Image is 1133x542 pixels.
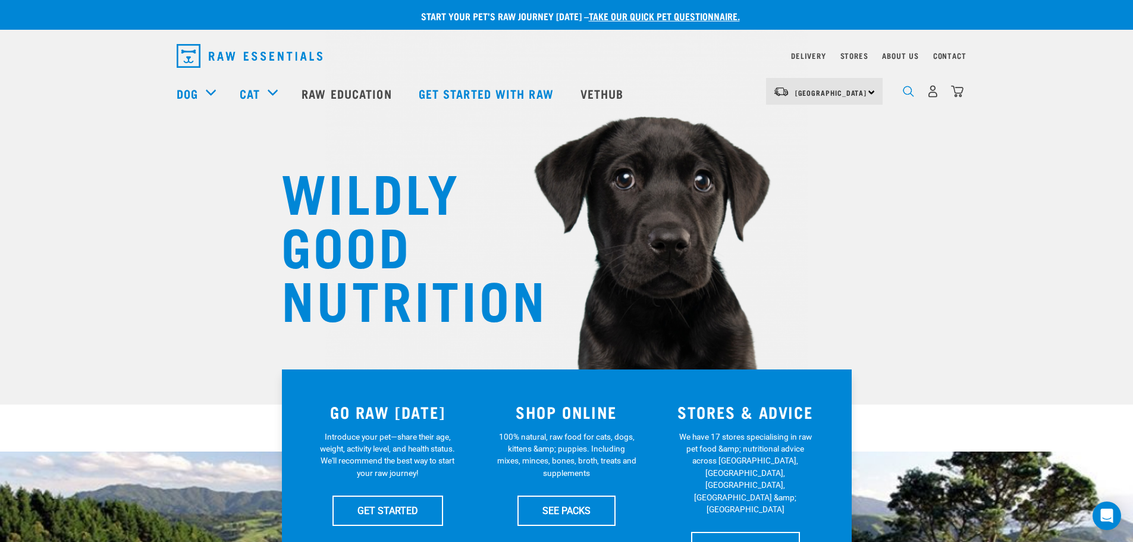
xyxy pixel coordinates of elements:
[676,431,815,516] p: We have 17 stores specialising in raw pet food &amp; nutritional advice across [GEOGRAPHIC_DATA],...
[1093,502,1121,530] div: Open Intercom Messenger
[795,90,867,95] span: [GEOGRAPHIC_DATA]
[589,13,740,18] a: take our quick pet questionnaire.
[177,84,198,102] a: Dog
[927,85,939,98] img: user.png
[569,70,639,117] a: Vethub
[773,86,789,97] img: van-moving.png
[840,54,868,58] a: Stores
[306,403,470,421] h3: GO RAW [DATE]
[903,86,914,97] img: home-icon-1@2x.png
[281,164,519,324] h1: WILDLY GOOD NUTRITION
[933,54,966,58] a: Contact
[517,496,616,525] a: SEE PACKS
[951,85,963,98] img: home-icon@2x.png
[497,431,636,480] p: 100% natural, raw food for cats, dogs, kittens &amp; puppies. Including mixes, minces, bones, bro...
[484,403,649,421] h3: SHOP ONLINE
[290,70,406,117] a: Raw Education
[791,54,826,58] a: Delivery
[407,70,569,117] a: Get started with Raw
[318,431,457,480] p: Introduce your pet—share their age, weight, activity level, and health status. We'll recommend th...
[882,54,918,58] a: About Us
[167,39,966,73] nav: dropdown navigation
[177,44,322,68] img: Raw Essentials Logo
[663,403,828,421] h3: STORES & ADVICE
[332,496,443,525] a: GET STARTED
[240,84,260,102] a: Cat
